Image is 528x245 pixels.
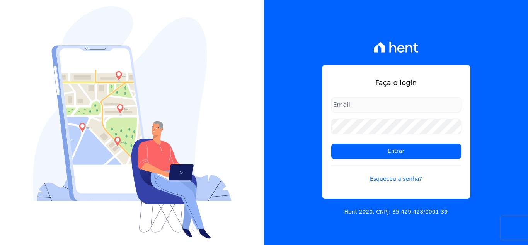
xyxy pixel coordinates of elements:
input: Entrar [331,144,461,159]
h1: Faça o login [331,77,461,88]
a: Esqueceu a senha? [331,165,461,183]
input: Email [331,97,461,113]
img: Login [33,6,232,239]
p: Hent 2020. CNPJ: 35.429.428/0001-39 [344,208,448,216]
